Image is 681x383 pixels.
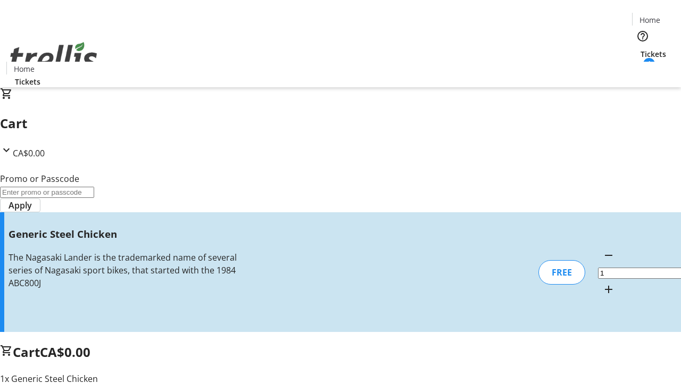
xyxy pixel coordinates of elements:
button: Decrement by one [598,245,619,266]
span: Home [640,14,660,26]
h3: Generic Steel Chicken [9,227,241,242]
span: Tickets [15,76,40,87]
a: Tickets [632,48,675,60]
button: Help [632,26,653,47]
span: Apply [9,199,32,212]
button: Increment by one [598,279,619,300]
img: Orient E2E Organization DZeOS9eTtn's Logo [6,30,101,84]
span: CA$0.00 [13,147,45,159]
a: Home [633,14,667,26]
span: Home [14,63,35,74]
div: FREE [538,260,585,285]
span: CA$0.00 [40,343,90,361]
div: The Nagasaki Lander is the trademarked name of several series of Nagasaki sport bikes, that start... [9,251,241,289]
a: Home [7,63,41,74]
button: Cart [632,60,653,81]
span: Tickets [641,48,666,60]
a: Tickets [6,76,49,87]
